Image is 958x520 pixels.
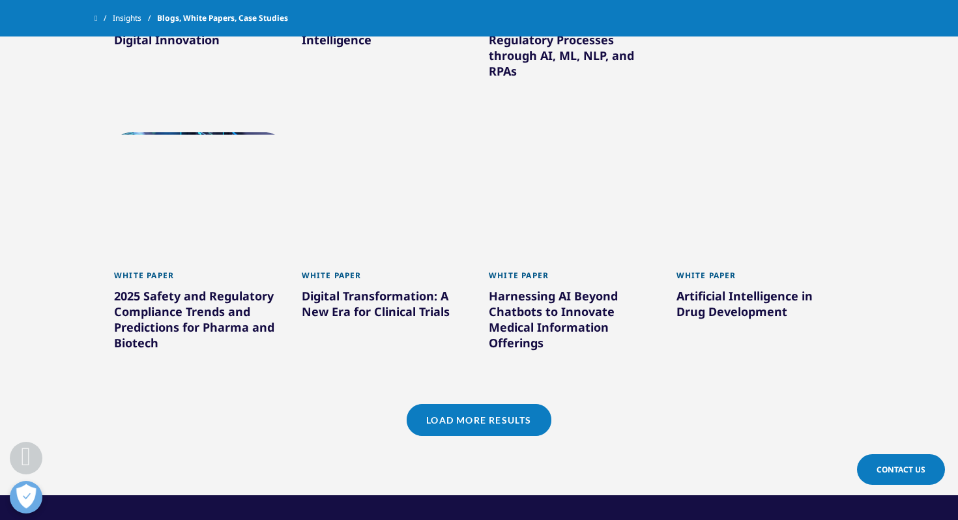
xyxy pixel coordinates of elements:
[302,288,470,325] div: Digital Transformation: A New Era for Clinical Trials
[302,263,470,353] a: White Paper Digital Transformation: A New Era for Clinical Trials
[114,263,282,384] a: White Paper 2025 Safety and Regulatory Compliance Trends and Predictions for Pharma and Biotech
[10,481,42,513] button: Open Preferences
[489,1,657,84] div: The Future is Now: The Transformation of Regulatory Processes through AI, ML, NLP, and RPAs
[489,288,657,356] div: Harnessing AI Beyond Chatbots to Innovate Medical Information Offerings
[676,263,845,353] a: White Paper Artificial Intelligence in Drug Development
[676,270,845,288] div: White Paper
[857,454,945,485] a: Contact Us
[157,7,288,30] span: Blogs, White Papers, Case Studies
[113,7,157,30] a: Insights
[114,288,282,356] div: 2025 Safety and Regulatory Compliance Trends and Predictions for Pharma and Biotech
[114,270,282,288] div: White Paper
[489,270,657,288] div: White Paper
[302,270,470,288] div: White Paper
[407,404,551,436] a: Load More Results
[489,263,657,384] a: White Paper Harnessing AI Beyond Chatbots to Innovate Medical Information Offerings
[877,464,925,475] span: Contact Us
[676,288,845,325] div: Artificial Intelligence in Drug Development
